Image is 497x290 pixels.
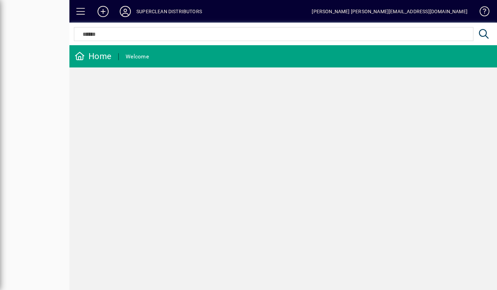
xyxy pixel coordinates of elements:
[136,6,202,17] div: SUPERCLEAN DISTRIBUTORS
[75,51,111,62] div: Home
[474,1,488,24] a: Knowledge Base
[312,6,467,17] div: [PERSON_NAME] [PERSON_NAME][EMAIL_ADDRESS][DOMAIN_NAME]
[126,51,149,62] div: Welcome
[114,5,136,18] button: Profile
[92,5,114,18] button: Add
